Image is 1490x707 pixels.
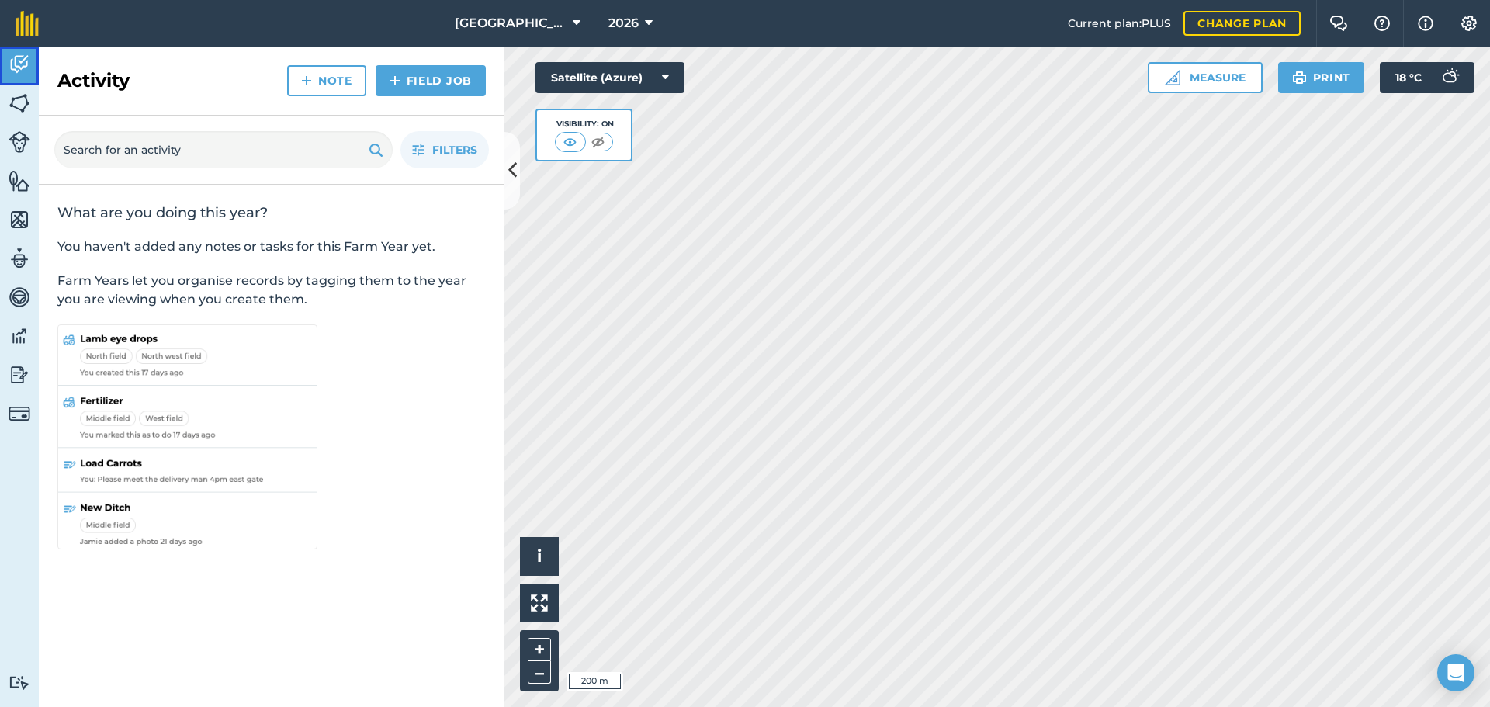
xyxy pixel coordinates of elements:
[1418,14,1433,33] img: svg+xml;base64,PHN2ZyB4bWxucz0iaHR0cDovL3d3dy53My5vcmcvMjAwMC9zdmciIHdpZHRoPSIxNyIgaGVpZ2h0PSIxNy...
[528,661,551,684] button: –
[555,118,614,130] div: Visibility: On
[455,14,567,33] span: [GEOGRAPHIC_DATA]
[54,131,393,168] input: Search for an activity
[588,134,608,150] img: svg+xml;base64,PHN2ZyB4bWxucz0iaHR0cDovL3d3dy53My5vcmcvMjAwMC9zdmciIHdpZHRoPSI1MCIgaGVpZ2h0PSI0MC...
[16,11,39,36] img: fieldmargin Logo
[1329,16,1348,31] img: Two speech bubbles overlapping with the left bubble in the forefront
[1373,16,1391,31] img: A question mark icon
[9,92,30,115] img: svg+xml;base64,PHN2ZyB4bWxucz0iaHR0cDovL3d3dy53My5vcmcvMjAwMC9zdmciIHdpZHRoPSI1NiIgaGVpZ2h0PSI2MC...
[9,286,30,309] img: svg+xml;base64,PD94bWwgdmVyc2lvbj0iMS4wIiBlbmNvZGluZz0idXRmLTgiPz4KPCEtLSBHZW5lcmF0b3I6IEFkb2JlIE...
[1148,62,1263,93] button: Measure
[376,65,486,96] a: Field Job
[9,324,30,348] img: svg+xml;base64,PD94bWwgdmVyc2lvbj0iMS4wIiBlbmNvZGluZz0idXRmLTgiPz4KPCEtLSBHZW5lcmF0b3I6IEFkb2JlIE...
[1183,11,1301,36] a: Change plan
[9,208,30,231] img: svg+xml;base64,PHN2ZyB4bWxucz0iaHR0cDovL3d3dy53My5vcmcvMjAwMC9zdmciIHdpZHRoPSI1NiIgaGVpZ2h0PSI2MC...
[1292,68,1307,87] img: svg+xml;base64,PHN2ZyB4bWxucz0iaHR0cDovL3d3dy53My5vcmcvMjAwMC9zdmciIHdpZHRoPSIxOSIgaGVpZ2h0PSIyNC...
[432,141,477,158] span: Filters
[560,134,580,150] img: svg+xml;base64,PHN2ZyB4bWxucz0iaHR0cDovL3d3dy53My5vcmcvMjAwMC9zdmciIHdpZHRoPSI1MCIgaGVpZ2h0PSI0MC...
[9,131,30,153] img: svg+xml;base64,PD94bWwgdmVyc2lvbj0iMS4wIiBlbmNvZGluZz0idXRmLTgiPz4KPCEtLSBHZW5lcmF0b3I6IEFkb2JlIE...
[608,14,639,33] span: 2026
[57,68,130,93] h2: Activity
[1434,62,1465,93] img: svg+xml;base64,PD94bWwgdmVyc2lvbj0iMS4wIiBlbmNvZGluZz0idXRmLTgiPz4KPCEtLSBHZW5lcmF0b3I6IEFkb2JlIE...
[520,537,559,576] button: i
[57,272,486,309] p: Farm Years let you organise records by tagging them to the year you are viewing when you create t...
[535,62,684,93] button: Satellite (Azure)
[1460,16,1478,31] img: A cog icon
[57,237,486,256] p: You haven't added any notes or tasks for this Farm Year yet.
[1437,654,1474,691] div: Open Intercom Messenger
[1395,62,1422,93] span: 18 ° C
[9,403,30,425] img: svg+xml;base64,PD94bWwgdmVyc2lvbj0iMS4wIiBlbmNvZGluZz0idXRmLTgiPz4KPCEtLSBHZW5lcmF0b3I6IEFkb2JlIE...
[390,71,400,90] img: svg+xml;base64,PHN2ZyB4bWxucz0iaHR0cDovL3d3dy53My5vcmcvMjAwMC9zdmciIHdpZHRoPSIxNCIgaGVpZ2h0PSIyNC...
[287,65,366,96] a: Note
[9,363,30,386] img: svg+xml;base64,PD94bWwgdmVyc2lvbj0iMS4wIiBlbmNvZGluZz0idXRmLTgiPz4KPCEtLSBHZW5lcmF0b3I6IEFkb2JlIE...
[9,675,30,690] img: svg+xml;base64,PD94bWwgdmVyc2lvbj0iMS4wIiBlbmNvZGluZz0idXRmLTgiPz4KPCEtLSBHZW5lcmF0b3I6IEFkb2JlIE...
[9,169,30,192] img: svg+xml;base64,PHN2ZyB4bWxucz0iaHR0cDovL3d3dy53My5vcmcvMjAwMC9zdmciIHdpZHRoPSI1NiIgaGVpZ2h0PSI2MC...
[1380,62,1474,93] button: 18 °C
[531,594,548,612] img: Four arrows, one pointing top left, one top right, one bottom right and the last bottom left
[528,638,551,661] button: +
[537,546,542,566] span: i
[400,131,489,168] button: Filters
[369,140,383,159] img: svg+xml;base64,PHN2ZyB4bWxucz0iaHR0cDovL3d3dy53My5vcmcvMjAwMC9zdmciIHdpZHRoPSIxOSIgaGVpZ2h0PSIyNC...
[301,71,312,90] img: svg+xml;base64,PHN2ZyB4bWxucz0iaHR0cDovL3d3dy53My5vcmcvMjAwMC9zdmciIHdpZHRoPSIxNCIgaGVpZ2h0PSIyNC...
[1278,62,1365,93] button: Print
[1068,15,1171,32] span: Current plan : PLUS
[57,203,486,222] h2: What are you doing this year?
[1165,70,1180,85] img: Ruler icon
[9,53,30,76] img: svg+xml;base64,PD94bWwgdmVyc2lvbj0iMS4wIiBlbmNvZGluZz0idXRmLTgiPz4KPCEtLSBHZW5lcmF0b3I6IEFkb2JlIE...
[9,247,30,270] img: svg+xml;base64,PD94bWwgdmVyc2lvbj0iMS4wIiBlbmNvZGluZz0idXRmLTgiPz4KPCEtLSBHZW5lcmF0b3I6IEFkb2JlIE...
